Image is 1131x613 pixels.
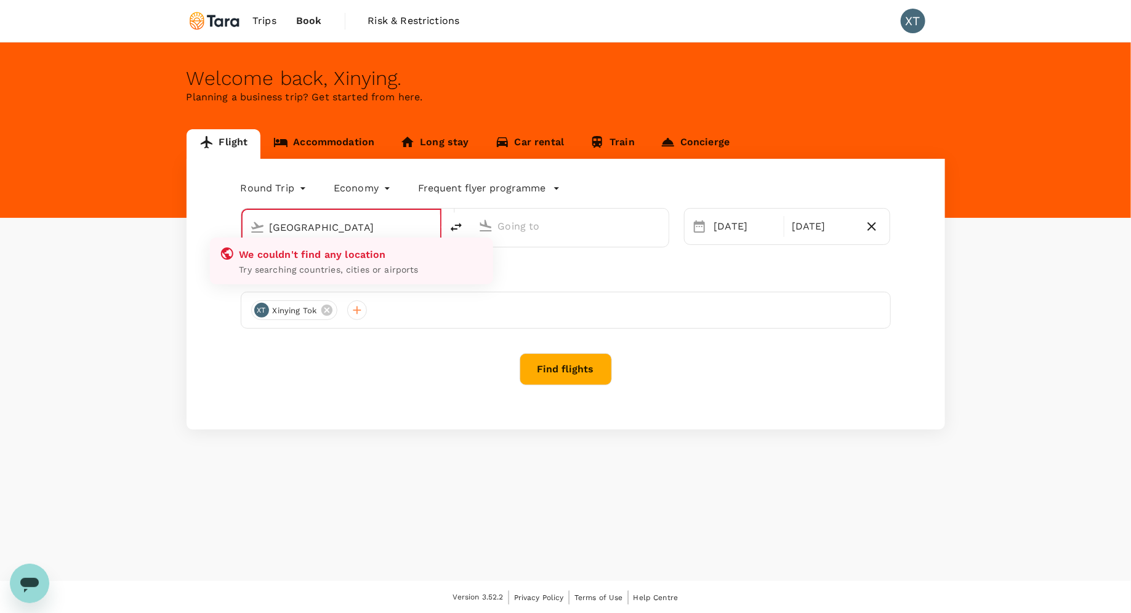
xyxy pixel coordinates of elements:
button: Find flights [520,353,612,385]
div: Round Trip [241,178,310,198]
button: Close [432,226,434,228]
div: Welcome back , Xinying . [187,67,945,90]
a: Terms of Use [574,591,623,604]
p: Planning a business trip? Get started from here. [187,90,945,105]
a: Concierge [648,129,743,159]
button: Open [660,225,662,227]
input: Going to [498,217,643,236]
a: Car rental [482,129,578,159]
span: Xinying Tok [265,305,324,317]
a: Long stay [387,129,481,159]
button: Frequent flyer programme [418,181,560,196]
a: Privacy Policy [514,591,564,604]
div: XT [254,303,269,318]
span: Privacy Policy [514,593,564,602]
div: XTXinying Tok [251,300,338,320]
span: Version 3.52.2 [453,591,504,604]
span: Help Centre [634,593,678,602]
a: Help Centre [634,591,678,604]
div: Travellers [241,272,891,287]
div: [DATE] [709,214,781,239]
span: Terms of Use [574,593,623,602]
span: Trips [252,14,276,28]
div: We couldn't find any location [239,246,483,263]
a: Accommodation [260,129,387,159]
input: Depart from [270,218,414,237]
img: Tara Climate Ltd [187,7,243,34]
div: Economy [334,178,393,198]
a: Train [577,129,648,159]
p: Frequent flyer programme [418,181,545,196]
span: Risk & Restrictions [368,14,460,28]
iframe: Button to launch messaging window [10,564,49,603]
a: Flight [187,129,261,159]
span: Book [296,14,322,28]
p: Try searching countries, cities or airports [239,263,483,276]
button: delete [441,212,471,242]
div: XT [901,9,925,33]
div: [DATE] [787,214,859,239]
